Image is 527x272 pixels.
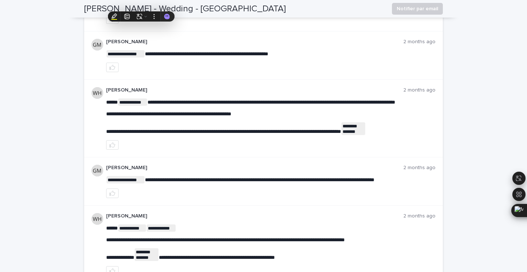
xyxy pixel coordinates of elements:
[403,87,436,93] p: 2 months ago
[403,213,436,219] p: 2 months ago
[106,14,119,24] button: like this post
[403,39,436,45] p: 2 months ago
[397,5,438,12] span: Notifier par email
[106,189,119,198] button: like this post
[403,165,436,171] p: 2 months ago
[392,3,443,15] button: Notifier par email
[106,140,119,150] button: like this post
[106,213,403,219] p: [PERSON_NAME]
[106,63,119,72] button: like this post
[106,87,403,93] p: [PERSON_NAME]
[106,165,403,171] p: [PERSON_NAME]
[84,4,286,14] h2: [PERSON_NAME] - Wedding - [GEOGRAPHIC_DATA]
[106,39,403,45] p: [PERSON_NAME]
